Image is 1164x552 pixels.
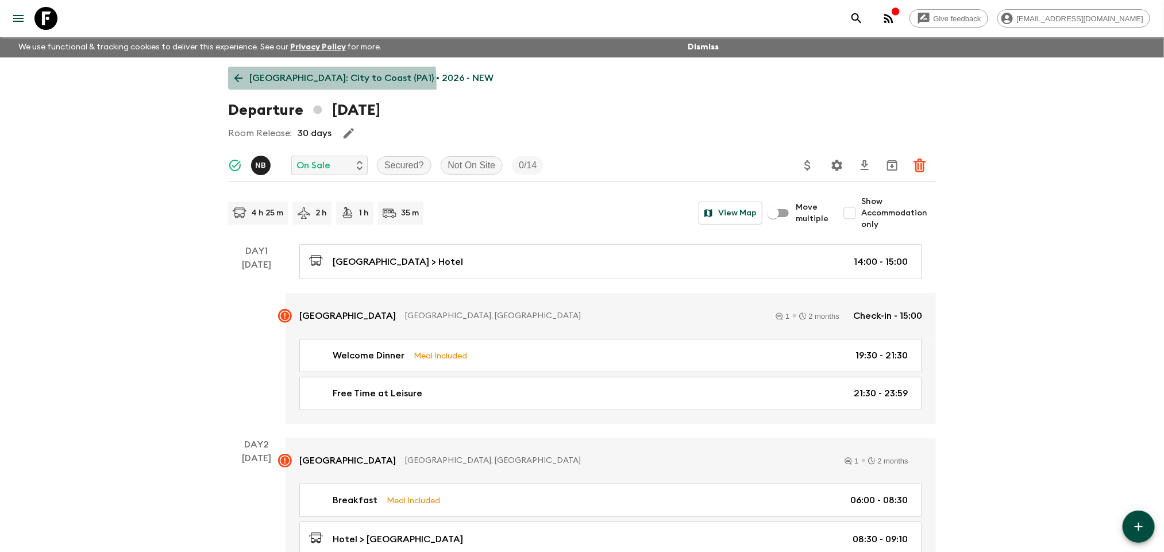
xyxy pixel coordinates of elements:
button: search adventures [845,7,868,30]
p: On Sale [296,159,330,172]
p: Welcome Dinner [333,349,404,362]
p: Room Release: [228,126,292,140]
p: 06:00 - 08:30 [850,493,908,507]
p: 4 h 25 m [251,207,283,219]
div: Secured? [377,156,431,175]
a: Give feedback [909,9,988,28]
p: Hotel > [GEOGRAPHIC_DATA] [333,532,463,546]
p: Day 1 [228,244,286,258]
p: 35 m [401,207,419,219]
p: [GEOGRAPHIC_DATA], [GEOGRAPHIC_DATA] [405,455,831,466]
p: Check-in - 15:00 [853,309,922,323]
button: Delete [908,154,931,177]
div: 2 months [868,457,908,465]
p: Free Time at Leisure [333,387,422,400]
p: 0 / 14 [519,159,537,172]
p: Meal Included [387,494,440,507]
button: Update Price, Early Bird Discount and Costs [796,154,819,177]
p: 14:00 - 15:00 [854,255,908,269]
div: [DATE] [242,258,272,424]
h1: Departure [DATE] [228,99,380,122]
button: Download CSV [853,154,876,177]
p: Meal Included [414,349,467,362]
p: Breakfast [333,493,377,507]
a: Privacy Policy [290,43,346,51]
p: [GEOGRAPHIC_DATA]: City to Coast (PA1) • 2026 - NEW [249,71,494,85]
p: [GEOGRAPHIC_DATA] [299,309,396,323]
a: BreakfastMeal Included06:00 - 08:30 [299,484,922,517]
p: Day 2 [228,438,286,451]
span: Give feedback [927,14,988,23]
button: menu [7,7,30,30]
p: 08:30 - 09:10 [853,532,908,546]
a: Welcome DinnerMeal Included19:30 - 21:30 [299,339,922,372]
span: Move multiple [796,202,829,225]
p: N B [256,161,267,170]
span: Show Accommodation only [861,196,936,230]
span: [EMAIL_ADDRESS][DOMAIN_NAME] [1011,14,1150,23]
p: [GEOGRAPHIC_DATA] > Hotel [333,255,463,269]
a: [GEOGRAPHIC_DATA] > Hotel14:00 - 15:00 [299,244,922,279]
p: 1 h [359,207,369,219]
div: 1 [845,457,858,465]
span: Nafise Blake [251,159,273,168]
a: [GEOGRAPHIC_DATA][GEOGRAPHIC_DATA], [GEOGRAPHIC_DATA]12 months [286,438,936,484]
p: Not On Site [448,159,496,172]
div: 1 [776,312,789,320]
p: [GEOGRAPHIC_DATA] [299,454,396,468]
button: Archive (Completed, Cancelled or Unsynced Departures only) [881,154,904,177]
div: Trip Fill [512,156,544,175]
p: 21:30 - 23:59 [854,387,908,400]
p: [GEOGRAPHIC_DATA], [GEOGRAPHIC_DATA] [405,310,762,322]
p: We use functional & tracking cookies to deliver this experience. See our for more. [14,37,387,57]
a: [GEOGRAPHIC_DATA][GEOGRAPHIC_DATA], [GEOGRAPHIC_DATA]12 monthsCheck-in - 15:00 [286,293,936,339]
button: Dismiss [685,39,722,55]
button: NB [251,156,273,175]
button: Settings [826,154,849,177]
p: 2 h [315,207,327,219]
div: Not On Site [441,156,503,175]
div: [EMAIL_ADDRESS][DOMAIN_NAME] [997,9,1150,28]
p: Secured? [384,159,424,172]
p: 19:30 - 21:30 [855,349,908,362]
a: Free Time at Leisure21:30 - 23:59 [299,377,922,410]
svg: Synced Successfully [228,159,242,172]
button: View Map [699,202,762,225]
p: 30 days [298,126,332,140]
div: 2 months [799,312,839,320]
a: [GEOGRAPHIC_DATA]: City to Coast (PA1) • 2026 - NEW [228,67,500,90]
